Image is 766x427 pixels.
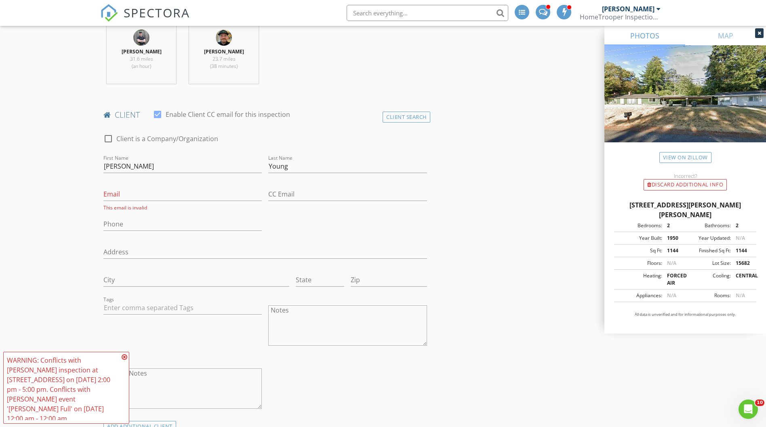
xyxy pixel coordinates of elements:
[614,312,756,317] p: All data is unverified and for informational purposes only.
[210,63,238,70] span: (38 minutes)
[736,292,745,299] span: N/A
[216,30,232,46] img: screenshot_20250512_at_7.45.31pm.png
[7,355,119,423] div: WARNING: Conflicts with [PERSON_NAME] inspection at [STREET_ADDRESS] on [DATE] 2:00 pm - 5:00 pm....
[659,152,711,163] a: View on Zillow
[736,235,745,241] span: N/A
[685,247,731,254] div: Finished Sq Ft:
[122,48,162,55] strong: [PERSON_NAME]
[685,272,731,287] div: Cooling:
[685,292,731,299] div: Rooms:
[116,135,218,143] label: Client is a Company/Organization
[617,247,662,254] div: Sq Ft:
[103,204,262,211] div: This email is invalid
[662,222,685,229] div: 2
[100,11,190,28] a: SPECTORA
[617,272,662,287] div: Heating:
[662,247,685,254] div: 1144
[731,260,754,267] div: 15682
[103,110,427,120] h4: client
[685,260,731,267] div: Lot Size:
[617,292,662,299] div: Appliances:
[604,45,766,162] img: streetview
[100,4,118,22] img: The Best Home Inspection Software - Spectora
[133,30,149,46] img: img_0345.jpg
[662,235,685,242] div: 1950
[617,222,662,229] div: Bedrooms:
[124,4,190,21] span: SPECTORA
[204,48,244,55] strong: [PERSON_NAME]
[617,235,662,242] div: Year Built:
[617,260,662,267] div: Floors:
[644,179,727,190] div: Discard Additional info
[739,400,758,419] iframe: Intercom live chat
[667,292,676,299] span: N/A
[213,55,236,62] span: 23.7 miles
[667,260,676,266] span: N/A
[685,222,731,229] div: Bathrooms:
[132,63,151,70] span: (an hour)
[685,235,731,242] div: Year Updated:
[731,272,754,287] div: CENTRAL
[604,173,766,179] div: Incorrect?
[130,55,153,62] span: 31.6 miles
[662,272,685,287] div: FORCED AIR
[685,26,766,45] a: MAP
[731,247,754,254] div: 1144
[602,5,654,13] div: [PERSON_NAME]
[347,5,508,21] input: Search everything...
[580,13,661,21] div: HomeTrooper Inspection Services
[166,110,290,118] label: Enable Client CC email for this inspection
[755,400,764,406] span: 10
[614,200,756,220] div: [STREET_ADDRESS][PERSON_NAME][PERSON_NAME]
[604,26,685,45] a: PHOTOS
[731,222,754,229] div: 2
[383,112,430,123] div: Client Search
